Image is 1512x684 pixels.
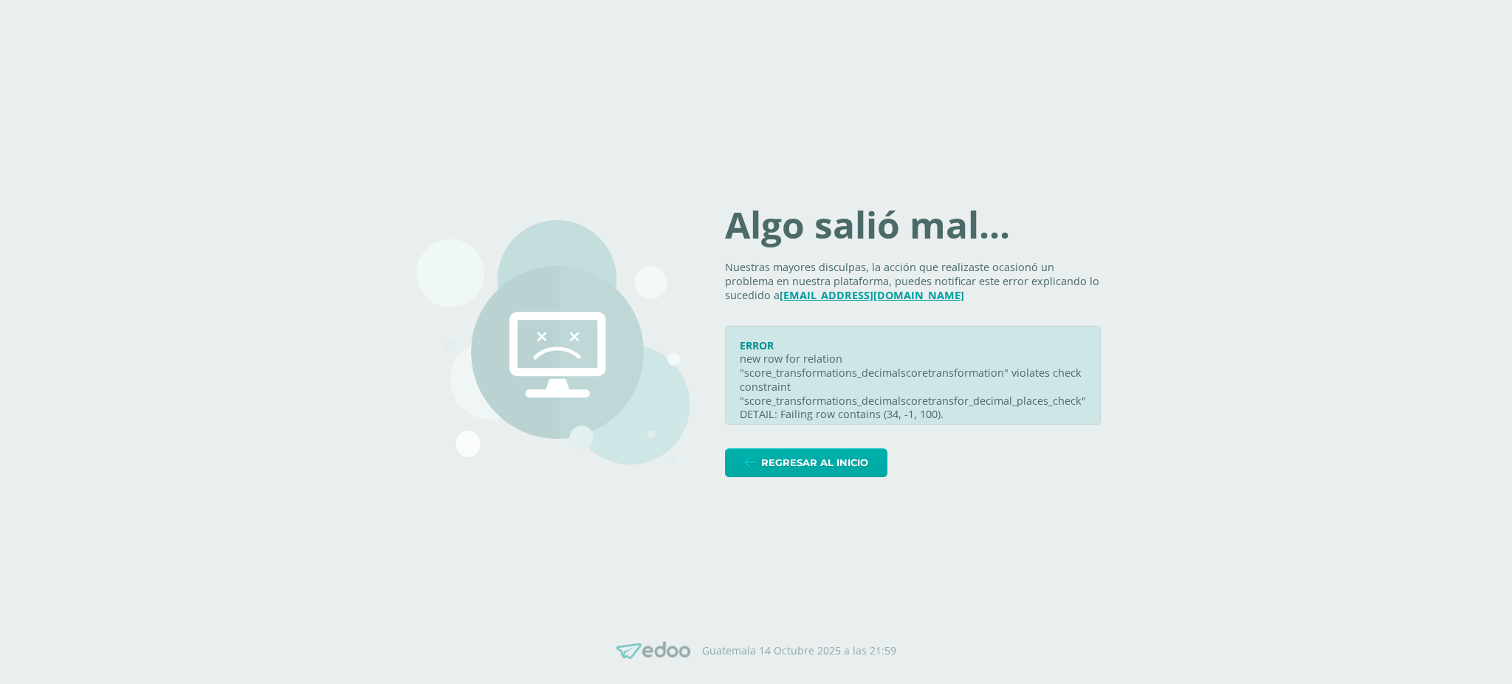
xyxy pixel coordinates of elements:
[740,338,774,352] span: ERROR
[702,644,896,657] p: Guatemala 14 Octubre 2025 a las 21:59
[725,261,1101,302] p: Nuestras mayores disculpas, la acción que realizaste ocasionó un problema en nuestra plataforma, ...
[616,641,690,660] img: Edoo
[725,448,887,477] a: Regresar al inicio
[740,352,1086,422] p: new row for relation "score_transformations_decimalscoretransformation" violates check constraint...
[780,288,964,302] a: [EMAIL_ADDRESS][DOMAIN_NAME]
[725,207,1101,244] h1: Algo salió mal...
[416,220,690,465] img: 500.png
[761,449,868,476] span: Regresar al inicio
